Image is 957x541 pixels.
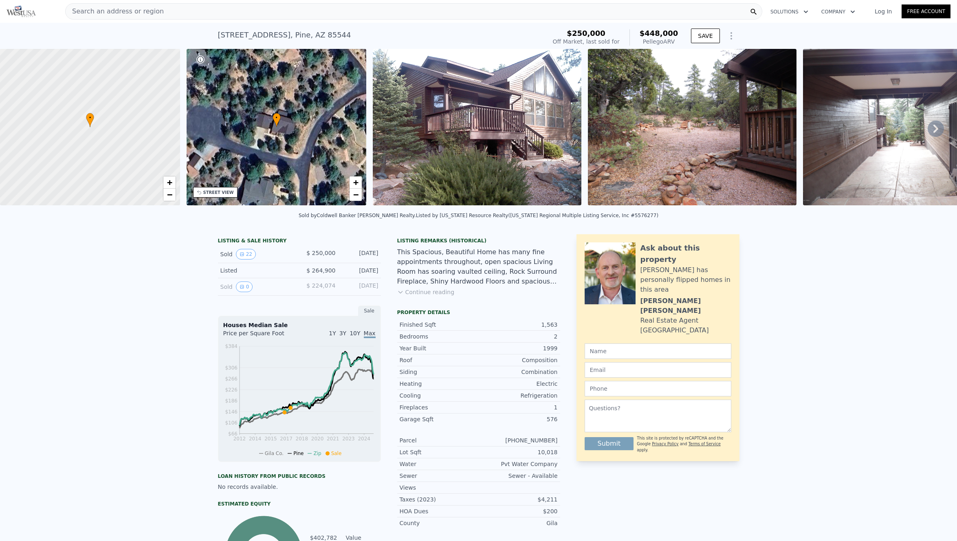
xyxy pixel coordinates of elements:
span: Search an address or region [66,7,164,16]
tspan: $384 [225,343,238,349]
div: Ask about this property [640,242,731,265]
div: Taxes (2023) [400,495,479,504]
input: Email [585,362,731,378]
div: • [86,113,94,127]
div: [DATE] [342,266,378,275]
input: Phone [585,381,731,396]
a: Zoom in [163,176,176,189]
div: Siding [400,368,479,376]
tspan: $146 [225,409,238,415]
div: Pvt Water Company [479,460,558,468]
div: Roof [400,356,479,364]
div: [PHONE_NUMBER] [479,436,558,444]
tspan: $306 [225,365,238,371]
div: Composition [479,356,558,364]
button: View historical data [236,281,253,292]
div: Water [400,460,479,468]
div: Sold by Coldwell Banker [PERSON_NAME] Realty . [299,213,416,218]
div: Cooling [400,391,479,400]
div: Pellego ARV [640,37,678,46]
button: Submit [585,437,634,450]
div: 2 [479,332,558,341]
span: 3Y [339,330,346,336]
div: Sewer [400,472,479,480]
button: Continue reading [397,288,455,296]
span: − [167,189,172,200]
div: $4,211 [479,495,558,504]
span: + [167,177,172,187]
tspan: 2024 [358,436,370,442]
div: Sewer - Available [479,472,558,480]
div: $200 [479,507,558,515]
div: Listing Remarks (Historical) [397,238,560,244]
div: Electric [479,380,558,388]
tspan: 2017 [280,436,293,442]
span: Zip [313,451,321,456]
div: Loan history from public records [218,473,381,479]
tspan: 2021 [326,436,339,442]
button: Solutions [764,4,815,19]
tspan: 2012 [233,436,246,442]
button: Company [815,4,862,19]
div: LISTING & SALE HISTORY [218,238,381,246]
div: [PERSON_NAME] has personally flipped homes in this area [640,265,731,295]
tspan: $106 [225,420,238,426]
div: STREET VIEW [203,189,234,196]
div: Refrigeration [479,391,558,400]
div: This site is protected by reCAPTCHA and the Google and apply. [637,435,731,453]
div: This Spacious, Beautiful Home has many fine appointments throughout, open spacious Living Room ha... [397,247,560,286]
div: Parcel [400,436,479,444]
tspan: $226 [225,387,238,393]
span: Pine [293,451,304,456]
div: Fireplaces [400,403,479,411]
span: • [86,114,94,121]
a: Zoom in [350,176,362,189]
span: $ 224,074 [306,282,335,289]
div: 1,563 [479,321,558,329]
tspan: 2018 [295,436,308,442]
div: Finished Sqft [400,321,479,329]
span: $250,000 [567,29,605,37]
img: Pellego [7,6,36,17]
div: Price per Square Foot [223,329,299,342]
div: Garage Sqft [400,415,479,423]
span: • [273,114,281,121]
div: Sale [358,306,381,316]
div: No records available. [218,483,381,491]
tspan: 2015 [264,436,277,442]
span: − [353,189,359,200]
a: Free Account [902,4,950,18]
div: Gila [479,519,558,527]
div: Year Built [400,344,479,352]
tspan: $266 [225,376,238,382]
button: Show Options [723,28,739,44]
div: Heating [400,380,479,388]
div: Houses Median Sale [223,321,376,329]
div: [DATE] [342,249,378,260]
img: Sale: 2144613 Parcel: 6660382 [373,49,581,205]
a: Terms of Service [689,442,721,446]
tspan: 2014 [249,436,261,442]
input: Name [585,343,731,359]
tspan: $66 [228,431,238,437]
div: Bedrooms [400,332,479,341]
span: 10Y [350,330,360,336]
div: Lot Sqft [400,448,479,456]
div: Listed [220,266,293,275]
div: Off Market, last sold for [553,37,620,46]
div: Views [400,484,479,492]
div: [DATE] [342,281,378,292]
a: Zoom out [350,189,362,201]
button: View historical data [236,249,256,260]
div: County [400,519,479,527]
div: Sold [220,281,293,292]
div: Sold [220,249,293,260]
div: Estimated Equity [218,501,381,507]
div: [STREET_ADDRESS] , Pine , AZ 85544 [218,29,351,41]
div: [PERSON_NAME] [PERSON_NAME] [640,296,731,316]
span: $ 250,000 [306,250,335,256]
img: Sale: 2144613 Parcel: 6660382 [588,49,796,205]
div: Combination [479,368,558,376]
span: Gila Co. [265,451,284,456]
span: Sale [331,451,342,456]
